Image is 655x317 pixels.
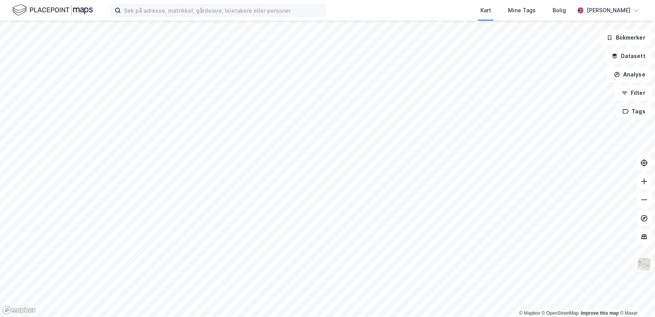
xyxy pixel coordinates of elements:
iframe: Chat Widget [617,280,655,317]
a: Improve this map [581,310,619,316]
img: logo.f888ab2527a4732fd821a326f86c7f29.svg [12,3,93,17]
a: Mapbox homepage [2,306,36,315]
div: [PERSON_NAME] [587,6,630,15]
button: Datasett [605,48,652,64]
div: Kart [480,6,491,15]
button: Bokmerker [600,30,652,45]
input: Søk på adresse, matrikkel, gårdeiere, leietakere eller personer [121,5,326,16]
img: Z [637,257,652,272]
button: Filter [615,85,652,101]
div: Bolig [553,6,566,15]
button: Analyse [607,67,652,82]
div: Mine Tags [508,6,536,15]
button: Tags [616,104,652,119]
a: Mapbox [519,310,540,316]
div: Kontrollprogram for chat [617,280,655,317]
a: OpenStreetMap [542,310,579,316]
